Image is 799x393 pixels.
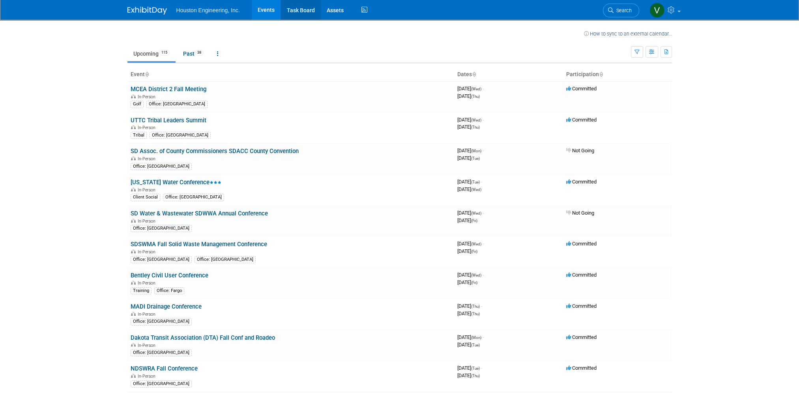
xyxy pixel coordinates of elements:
[131,156,136,160] img: In-Person Event
[176,7,240,13] span: Houston Engineering, Inc.
[131,241,267,248] a: SDSWMA Fall Solid Waste Management Conference
[131,148,299,155] a: SD Assoc. of County Commissioners SDACC County Convention
[127,46,176,61] a: Upcoming115
[195,50,204,56] span: 38
[138,125,158,130] span: In-Person
[457,117,484,123] span: [DATE]
[649,3,664,18] img: Vanessa Hove
[614,7,632,13] span: Search
[457,334,484,340] span: [DATE]
[483,334,484,340] span: -
[138,312,158,317] span: In-Person
[131,219,136,223] img: In-Person Event
[471,335,481,340] span: (Mon)
[457,365,482,371] span: [DATE]
[471,187,481,192] span: (Wed)
[566,179,597,185] span: Committed
[131,132,147,139] div: Tribal
[131,281,136,284] img: In-Person Event
[471,156,480,161] span: (Tue)
[457,303,482,309] span: [DATE]
[131,380,192,387] div: Office: [GEOGRAPHIC_DATA]
[481,365,482,371] span: -
[138,94,158,99] span: In-Person
[131,365,198,372] a: NDSWRA Fall Conference
[471,125,480,129] span: (Thu)
[138,374,158,379] span: In-Person
[472,71,476,77] a: Sort by Start Date
[150,132,211,139] div: Office: [GEOGRAPHIC_DATA]
[471,366,480,371] span: (Tue)
[457,279,477,285] span: [DATE]
[131,287,152,294] div: Training
[566,272,597,278] span: Committed
[457,124,480,130] span: [DATE]
[471,149,481,153] span: (Mon)
[483,148,484,153] span: -
[471,180,480,184] span: (Tue)
[457,148,484,153] span: [DATE]
[131,194,160,201] div: Client Social
[457,272,484,278] span: [DATE]
[127,68,454,81] th: Event
[471,343,480,347] span: (Tue)
[177,46,210,61] a: Past38
[599,71,603,77] a: Sort by Participation Type
[131,179,221,186] a: [US_STATE] Water Conference
[584,31,672,37] a: How to sync to an external calendar...
[131,125,136,129] img: In-Person Event
[566,148,594,153] span: Not Going
[566,117,597,123] span: Committed
[471,242,481,246] span: (Wed)
[566,86,597,92] span: Committed
[138,156,158,161] span: In-Person
[481,179,482,185] span: -
[457,179,482,185] span: [DATE]
[471,87,481,91] span: (Wed)
[483,117,484,123] span: -
[131,187,136,191] img: In-Person Event
[457,186,481,192] span: [DATE]
[566,303,597,309] span: Committed
[481,303,482,309] span: -
[138,249,158,255] span: In-Person
[471,273,481,277] span: (Wed)
[457,155,480,161] span: [DATE]
[471,374,480,378] span: (Thu)
[566,365,597,371] span: Committed
[131,163,192,170] div: Office: [GEOGRAPHIC_DATA]
[131,117,206,124] a: UTTC Tribal Leaders Summit
[131,272,208,279] a: Bentley Civil User Conference
[138,343,158,348] span: In-Person
[471,94,480,99] span: (Thu)
[457,248,477,254] span: [DATE]
[131,318,192,325] div: Office: [GEOGRAPHIC_DATA]
[163,194,224,201] div: Office: [GEOGRAPHIC_DATA]
[138,187,158,193] span: In-Person
[131,374,136,378] img: In-Person Event
[483,272,484,278] span: -
[131,334,275,341] a: Dakota Transit Association (DTA) Fall Conf and Roadeo
[471,118,481,122] span: (Wed)
[457,210,484,216] span: [DATE]
[127,7,167,15] img: ExhibitDay
[145,71,149,77] a: Sort by Event Name
[138,281,158,286] span: In-Person
[131,86,206,93] a: MCEA District 2 Fall Meeting
[154,287,184,294] div: Office: Fargo
[457,311,480,316] span: [DATE]
[131,94,136,98] img: In-Person Event
[457,241,484,247] span: [DATE]
[131,225,192,232] div: Office: [GEOGRAPHIC_DATA]
[457,372,480,378] span: [DATE]
[195,256,256,263] div: Office: [GEOGRAPHIC_DATA]
[131,343,136,347] img: In-Person Event
[131,349,192,356] div: Office: [GEOGRAPHIC_DATA]
[457,342,480,348] span: [DATE]
[457,217,477,223] span: [DATE]
[138,219,158,224] span: In-Person
[457,93,480,99] span: [DATE]
[131,210,268,217] a: SD Water & Wastewater SDWWA Annual Conference
[471,304,480,309] span: (Thu)
[471,312,480,316] span: (Thu)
